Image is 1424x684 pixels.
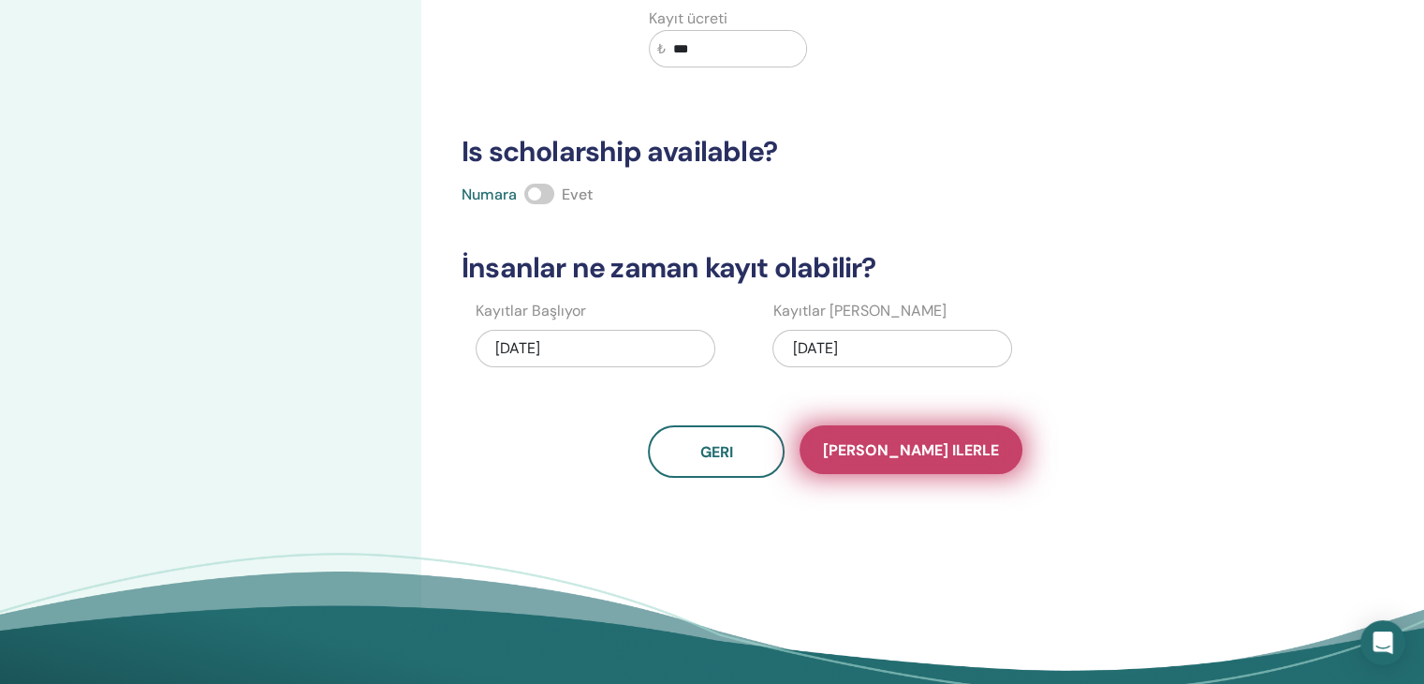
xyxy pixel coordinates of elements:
[1360,620,1405,665] div: Open Intercom Messenger
[648,425,785,478] button: Geri
[450,251,1220,285] h3: İnsanlar ne zaman kayıt olabilir?
[772,330,1012,367] div: [DATE]
[562,185,593,204] span: Evet
[476,300,586,322] label: Kayıtlar Başlıyor
[649,7,727,30] label: Kayıt ücreti
[700,442,733,462] span: Geri
[462,185,517,204] span: Numara
[476,330,715,367] div: [DATE]
[450,135,1220,169] h3: Is scholarship available?
[823,440,999,460] span: [PERSON_NAME] ilerle
[800,425,1022,474] button: [PERSON_NAME] ilerle
[772,300,946,322] label: Kayıtlar [PERSON_NAME]
[657,39,666,59] span: ₺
